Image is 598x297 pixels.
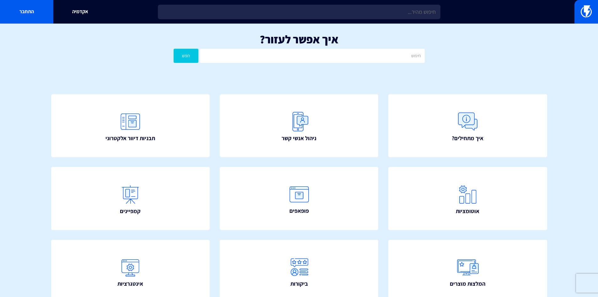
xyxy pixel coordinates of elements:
a: איך מתחילים? [388,94,547,157]
span: איך מתחילים? [452,134,483,142]
a: קמפיינים [51,167,210,230]
input: חיפוש [200,49,424,63]
span: אוטומציות [456,207,479,215]
a: אוטומציות [388,167,547,230]
span: ביקורות [290,280,308,288]
a: ניהול אנשי קשר [220,94,379,157]
button: חפש [174,49,199,63]
span: קמפיינים [120,207,141,215]
span: פופאפים [289,207,309,215]
a: תבניות דיוור אלקטרוני [51,94,210,157]
a: פופאפים [220,167,379,230]
span: אינטגרציות [117,280,143,288]
span: המלצות מוצרים [450,280,485,288]
h1: איך אפשר לעזור? [9,33,589,46]
span: תבניות דיוור אלקטרוני [105,134,155,142]
input: חיפוש מהיר... [158,5,440,19]
span: ניהול אנשי קשר [282,134,316,142]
